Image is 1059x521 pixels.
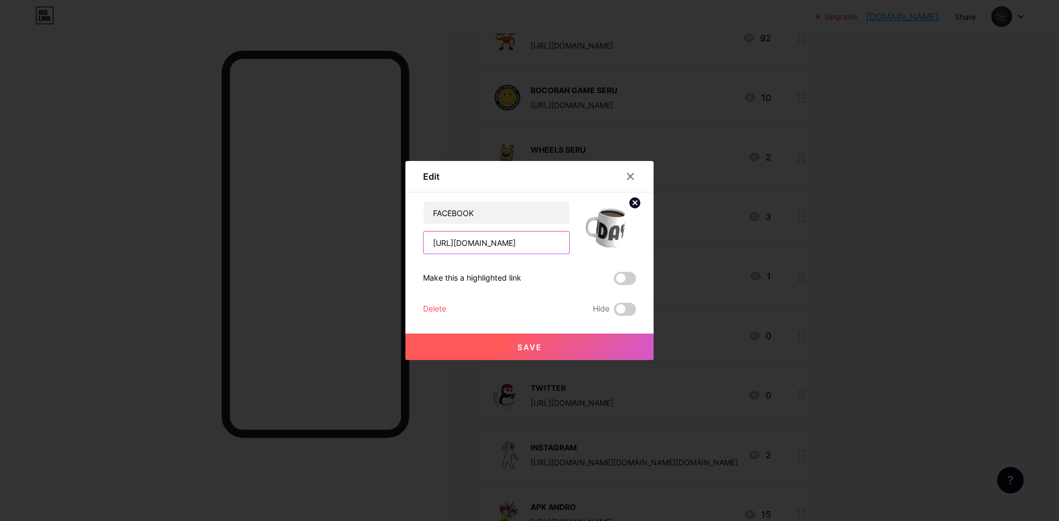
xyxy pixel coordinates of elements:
div: Delete [423,303,446,316]
span: Save [517,342,542,352]
button: Save [405,334,654,360]
div: Edit [423,170,440,183]
div: Make this a highlighted link [423,272,521,285]
span: Hide [593,303,609,316]
input: Title [424,202,569,224]
img: link_thumbnail [583,201,636,254]
input: URL [424,232,569,254]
